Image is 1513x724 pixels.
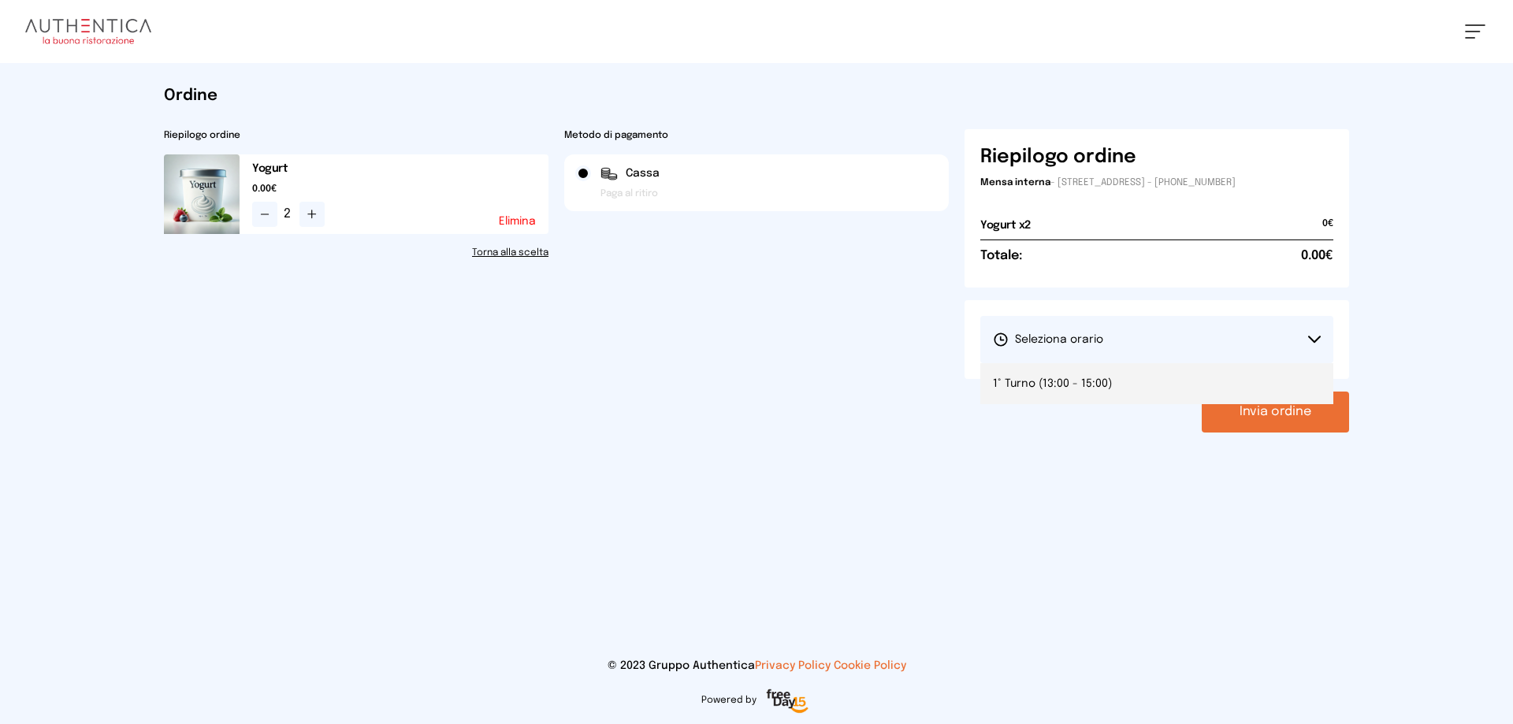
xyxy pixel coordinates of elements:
a: Privacy Policy [755,660,831,671]
span: Powered by [701,694,756,707]
a: Cookie Policy [834,660,906,671]
button: Invia ordine [1202,392,1349,433]
span: Seleziona orario [993,332,1103,347]
button: Seleziona orario [980,316,1333,363]
p: © 2023 Gruppo Authentica [25,658,1488,674]
img: logo-freeday.3e08031.png [763,686,812,718]
span: 1° Turno (13:00 - 15:00) [993,376,1112,392]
